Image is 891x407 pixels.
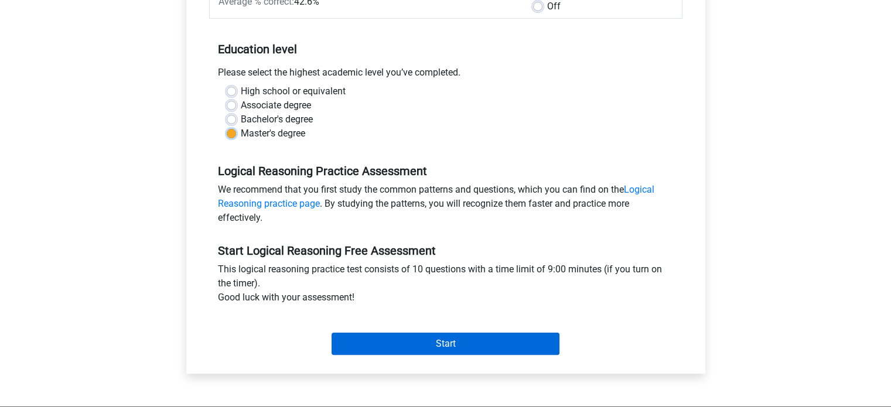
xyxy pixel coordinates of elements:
[209,262,682,309] div: This logical reasoning practice test consists of 10 questions with a time limit of 9:00 minutes (...
[218,164,674,178] h5: Logical Reasoning Practice Assessment
[241,126,305,141] label: Master's degree
[218,37,674,61] h5: Education level
[241,112,313,126] label: Bachelor's degree
[209,183,682,230] div: We recommend that you first study the common patterns and questions, which you can find on the . ...
[332,333,559,355] input: Start
[241,84,346,98] label: High school or equivalent
[218,244,674,258] h5: Start Logical Reasoning Free Assessment
[241,98,311,112] label: Associate degree
[209,66,682,84] div: Please select the highest academic level you’ve completed.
